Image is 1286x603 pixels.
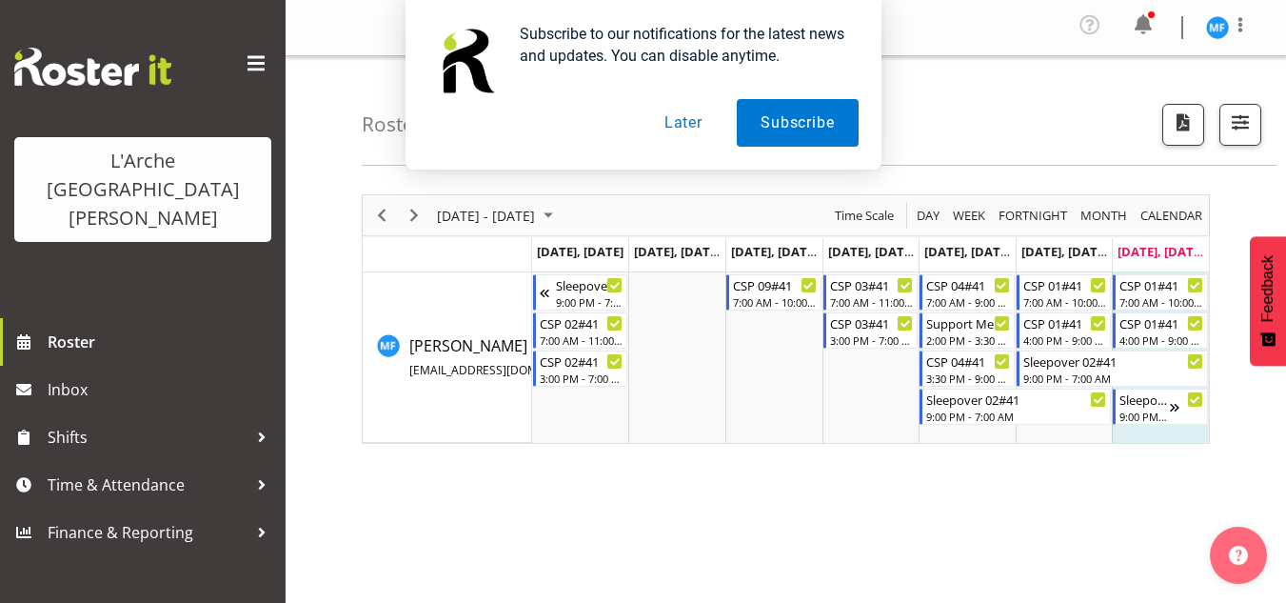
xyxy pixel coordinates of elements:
span: Feedback [1259,255,1276,322]
button: Later [641,99,726,147]
div: L'Arche [GEOGRAPHIC_DATA][PERSON_NAME] [33,147,252,232]
span: Finance & Reporting [48,518,247,547]
button: Subscribe [737,99,858,147]
span: Time & Attendance [48,471,247,499]
div: Subscribe to our notifications for the latest news and updates. You can disable anytime. [505,23,859,67]
span: Roster [48,328,276,356]
span: Inbox [48,375,276,404]
button: Feedback - Show survey [1250,236,1286,366]
span: Shifts [48,423,247,452]
img: notification icon [428,23,505,99]
img: help-xxl-2.png [1229,546,1248,565]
